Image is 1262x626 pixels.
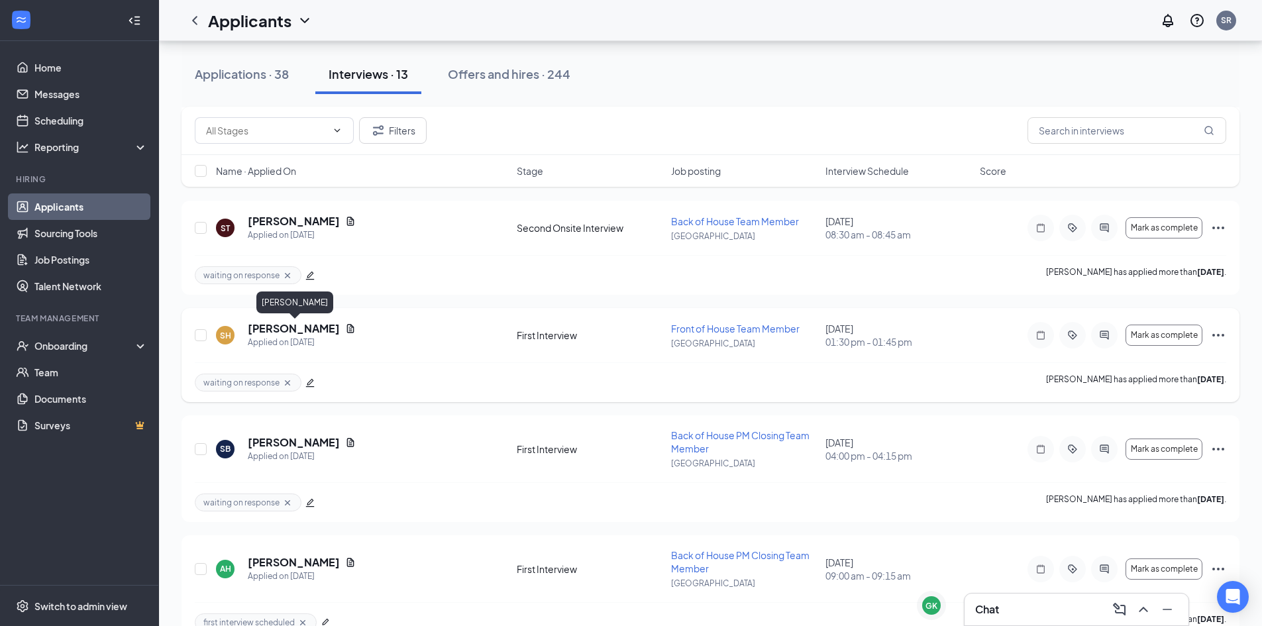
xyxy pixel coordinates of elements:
[448,66,570,82] div: Offers and hires · 244
[1065,330,1080,340] svg: ActiveTag
[1126,325,1202,346] button: Mark as complete
[517,329,663,342] div: First Interview
[517,562,663,576] div: First Interview
[1096,223,1112,233] svg: ActiveChat
[16,140,29,154] svg: Analysis
[825,228,972,241] span: 08:30 am - 08:45 am
[671,338,817,349] p: [GEOGRAPHIC_DATA]
[34,107,148,134] a: Scheduling
[1109,599,1130,620] button: ComposeMessage
[671,549,810,574] span: Back of House PM Closing Team Member
[1131,331,1198,340] span: Mark as complete
[329,66,408,82] div: Interviews · 13
[34,54,148,81] a: Home
[216,164,296,178] span: Name · Applied On
[1197,614,1224,624] b: [DATE]
[1126,558,1202,580] button: Mark as complete
[975,602,999,617] h3: Chat
[925,600,937,611] div: GK
[1159,601,1175,617] svg: Minimize
[282,270,293,281] svg: Cross
[359,117,427,144] button: Filter Filters
[1131,444,1198,454] span: Mark as complete
[825,215,972,241] div: [DATE]
[34,246,148,273] a: Job Postings
[16,313,145,324] div: Team Management
[1210,561,1226,577] svg: Ellipses
[825,436,972,462] div: [DATE]
[1135,601,1151,617] svg: ChevronUp
[248,435,340,450] h5: [PERSON_NAME]
[370,123,386,138] svg: Filter
[220,563,231,574] div: AH
[195,66,289,82] div: Applications · 38
[825,556,972,582] div: [DATE]
[187,13,203,28] svg: ChevronLeft
[345,216,356,227] svg: Document
[34,359,148,386] a: Team
[208,9,291,32] h1: Applicants
[1131,223,1198,233] span: Mark as complete
[671,458,817,469] p: [GEOGRAPHIC_DATA]
[825,569,972,582] span: 09:00 am - 09:15 am
[248,229,356,242] div: Applied on [DATE]
[221,223,230,234] div: ST
[1065,444,1080,454] svg: ActiveTag
[203,270,280,281] span: waiting on response
[671,578,817,589] p: [GEOGRAPHIC_DATA]
[1126,217,1202,238] button: Mark as complete
[15,13,28,26] svg: WorkstreamLogo
[1210,327,1226,343] svg: Ellipses
[980,164,1006,178] span: Score
[34,140,148,154] div: Reporting
[1197,267,1224,277] b: [DATE]
[825,335,972,348] span: 01:30 pm - 01:45 pm
[34,220,148,246] a: Sourcing Tools
[220,330,231,341] div: SH
[1197,374,1224,384] b: [DATE]
[34,386,148,412] a: Documents
[1096,564,1112,574] svg: ActiveChat
[1033,223,1049,233] svg: Note
[825,322,972,348] div: [DATE]
[203,377,280,388] span: waiting on response
[517,164,543,178] span: Stage
[34,193,148,220] a: Applicants
[1046,266,1226,284] p: [PERSON_NAME] has applied more than .
[345,323,356,334] svg: Document
[1210,441,1226,457] svg: Ellipses
[1133,599,1154,620] button: ChevronUp
[1065,564,1080,574] svg: ActiveTag
[34,339,136,352] div: Onboarding
[671,323,800,335] span: Front of House Team Member
[305,378,315,388] span: edit
[34,412,148,439] a: SurveysCrown
[345,437,356,448] svg: Document
[1033,564,1049,574] svg: Note
[220,443,231,454] div: SB
[1112,601,1128,617] svg: ComposeMessage
[1096,330,1112,340] svg: ActiveChat
[1157,599,1178,620] button: Minimize
[282,497,293,508] svg: Cross
[1126,439,1202,460] button: Mark as complete
[248,321,340,336] h5: [PERSON_NAME]
[1217,581,1249,613] div: Open Intercom Messenger
[1096,444,1112,454] svg: ActiveChat
[825,164,909,178] span: Interview Schedule
[1033,330,1049,340] svg: Note
[671,215,799,227] span: Back of House Team Member
[16,600,29,613] svg: Settings
[248,336,356,349] div: Applied on [DATE]
[517,443,663,456] div: First Interview
[1221,15,1232,26] div: SR
[305,498,315,507] span: edit
[1197,494,1224,504] b: [DATE]
[203,497,280,508] span: waiting on response
[282,378,293,388] svg: Cross
[1210,220,1226,236] svg: Ellipses
[1204,125,1214,136] svg: MagnifyingGlass
[671,231,817,242] p: [GEOGRAPHIC_DATA]
[16,174,145,185] div: Hiring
